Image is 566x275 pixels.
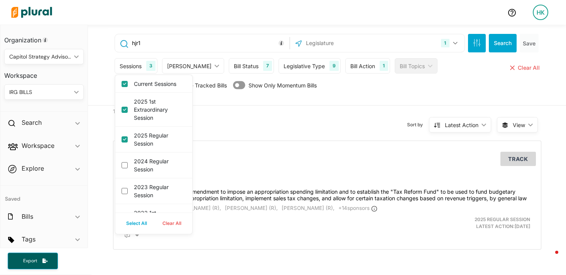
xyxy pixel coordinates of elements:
[263,61,272,71] div: 7
[134,97,184,122] label: 2025 1st Extraordinary Session
[278,40,285,47] div: Tooltip anchor
[500,152,536,166] button: Track
[329,61,339,71] div: 9
[527,2,554,23] a: HK
[533,5,548,20] div: HK
[441,39,449,47] div: 1
[124,163,530,171] h3: [US_STATE]
[397,216,536,230] div: Latest Action: [DATE]
[540,249,558,267] iframe: Intercom live chat
[305,36,388,50] input: Legislature
[124,185,530,202] h4: Proposes a constitutional amendment to impose an appropriation spending limitation and to establi...
[42,37,49,44] div: Tooltip anchor
[338,205,377,211] span: + 14 sponsor s
[489,34,517,52] button: Search
[475,216,530,222] span: 2025 Regular Session
[400,62,425,70] div: Bill Topics
[120,62,142,70] div: Sessions
[155,218,189,229] button: Clear All
[520,34,539,52] button: Save
[22,235,35,243] h2: Tags
[350,62,375,70] div: Bill Action
[407,121,429,128] span: Sort by
[22,141,54,150] h2: Workspace
[284,62,325,70] div: Legislative Type
[18,258,42,264] span: Export
[509,58,541,77] button: Clear All
[135,232,139,237] div: Add tags
[9,53,71,61] div: Capitol Strategy Advisors
[134,183,184,199] label: 2023 Regular Session
[248,81,317,89] span: Show Only Momentum Bills
[107,106,217,135] div: 1 Results
[134,157,184,173] label: 2024 Regular Session
[146,61,155,71] div: 3
[124,174,530,181] h3: HJR 1
[9,88,71,96] div: IRG BILLS
[234,62,259,70] div: Bill Status
[118,218,155,229] button: Select All
[124,152,530,159] div: Introduced
[282,205,335,211] span: [PERSON_NAME] (R),
[134,131,184,148] label: 2025 Regular Session
[473,39,481,45] span: Search Filters
[225,205,278,211] span: [PERSON_NAME] (R),
[167,62,211,70] div: [PERSON_NAME]
[513,121,525,129] span: View
[175,81,227,89] span: Include Tracked Bills
[518,64,540,71] span: Clear All
[380,61,388,71] div: 1
[134,80,184,88] label: Current Sessions
[0,186,88,205] h4: Saved
[22,164,44,173] h2: Explore
[4,29,84,46] h3: Organization
[22,118,42,127] h2: Search
[22,212,33,221] h2: Bills
[124,232,130,238] div: Add Position Statement
[134,209,184,233] label: 2022 1st Extraordinary Session
[4,64,84,81] h3: Workspace
[445,121,478,129] div: Latest Action
[8,253,58,269] button: Export
[131,36,287,50] input: Enter keywords, bill # or legislator name
[438,36,462,50] button: 1
[124,205,221,211] span: [PERSON_NAME] [PERSON_NAME] (R),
